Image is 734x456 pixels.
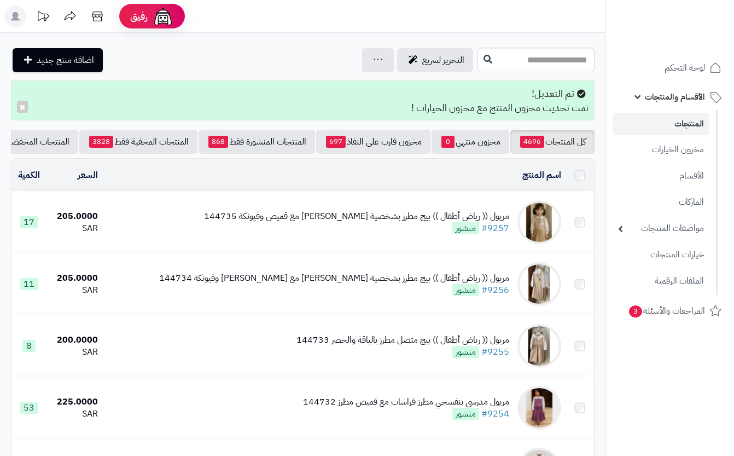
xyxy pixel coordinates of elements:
[79,130,197,154] a: المنتجات المخفية فقط3828
[50,396,98,408] div: 225.0000
[452,408,479,420] span: منشور
[452,346,479,358] span: منشور
[22,340,36,352] span: 8
[17,101,28,113] button: ×
[208,136,228,148] span: 868
[645,89,705,105] span: الأقسام والمنتجات
[152,5,174,27] img: ai-face.png
[130,10,148,23] span: رفيق
[50,334,98,347] div: 200.0000
[78,169,98,182] a: السعر
[20,216,38,228] span: 17
[159,272,509,285] div: مريول (( رياض أطفال )) بيج مطرز بشخصية [PERSON_NAME] مع [PERSON_NAME] وفيونكة 144734
[660,31,724,54] img: logo-2.png
[432,130,509,154] a: مخزون منتهي0
[520,136,544,148] span: 4696
[452,284,479,296] span: منشور
[20,402,38,414] span: 53
[11,80,595,120] div: تم التعديل! تمت تحديث مخزون المنتج مع مخزون الخيارات !
[629,305,642,318] span: 3
[613,269,709,293] a: الملفات الرقمية
[510,130,595,154] a: كل المنتجات4696
[50,272,98,285] div: 205.0000
[517,262,561,306] img: مريول (( رياض أطفال )) بيج مطرز بشخصية ستيتش مع قميص وفيونكة 144734
[37,54,94,67] span: اضافة منتج جديد
[303,396,509,408] div: مريول مدرسي بنفسجي مطرز فراشات مع قميص مطرز 144732
[316,130,430,154] a: مخزون قارب على النفاذ697
[522,169,561,182] a: اسم المنتج
[199,130,315,154] a: المنتجات المنشورة فقط868
[613,298,727,324] a: المراجعات والأسئلة3
[326,136,346,148] span: 697
[18,169,40,182] a: الكمية
[20,278,38,290] span: 11
[665,60,705,76] span: لوحة التحكم
[422,54,464,67] span: التحرير لسريع
[441,136,455,148] span: 0
[613,217,709,240] a: مواصفات المنتجات
[89,136,113,148] span: 3828
[517,386,561,430] img: مريول مدرسي بنفسجي مطرز فراشات مع قميص مطرز 144732
[296,334,509,347] div: مريول (( رياض أطفال )) بيج متصل مطرز بالياقة والخصر 144733
[204,210,509,223] div: مريول (( رياض أطفال )) بيج مطرز بشخصية [PERSON_NAME] مع قميص وفيونكة 144735
[13,48,103,72] a: اضافة منتج جديد
[613,113,709,135] a: المنتجات
[481,284,509,297] a: #9256
[613,55,727,81] a: لوحة التحكم
[613,191,709,214] a: الماركات
[452,222,479,234] span: منشور
[50,346,98,359] div: SAR
[613,138,709,161] a: مخزون الخيارات
[50,210,98,223] div: 205.0000
[29,5,56,30] a: تحديثات المنصة
[517,200,561,244] img: مريول (( رياض أطفال )) بيج مطرز بشخصية سينامورول مع قميص وفيونكة 144735
[613,164,709,188] a: الأقسام
[481,222,509,235] a: #9257
[628,303,705,319] span: المراجعات والأسئلة
[517,324,561,368] img: مريول (( رياض أطفال )) بيج متصل مطرز بالياقة والخصر 144733
[481,407,509,420] a: #9254
[613,243,709,267] a: خيارات المنتجات
[481,345,509,359] a: #9255
[397,48,473,72] a: التحرير لسريع
[50,284,98,297] div: SAR
[50,408,98,420] div: SAR
[50,222,98,235] div: SAR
